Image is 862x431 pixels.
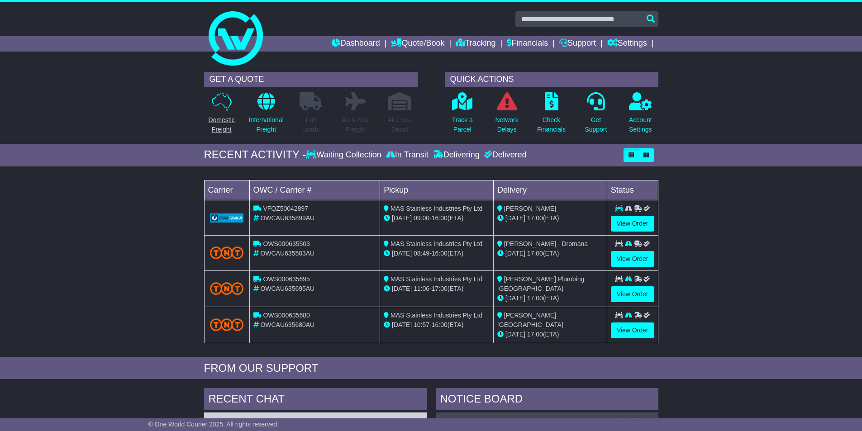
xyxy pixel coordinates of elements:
[392,214,412,222] span: [DATE]
[497,294,603,303] div: (ETA)
[263,205,308,212] span: VFQZ50042897
[456,36,495,52] a: Tracking
[384,284,490,294] div: - (ETA)
[452,115,473,134] p: Track a Parcel
[208,115,234,134] p: Domestic Freight
[559,36,596,52] a: Support
[414,321,429,328] span: 10:57
[504,240,588,247] span: [PERSON_NAME] - Dromana
[260,321,314,328] span: OWCAU635680AU
[392,250,412,257] span: [DATE]
[249,115,284,134] p: International Freight
[380,180,494,200] td: Pickup
[495,115,518,134] p: Network Delays
[392,321,412,328] span: [DATE]
[306,150,383,160] div: Waiting Collection
[537,92,566,139] a: CheckFinancials
[384,150,431,160] div: In Transit
[432,321,448,328] span: 16:00
[148,421,279,428] span: © One World Courier 2025. All rights reserved.
[208,92,235,139] a: DomesticFreight
[388,115,412,134] p: Air / Sea Depot
[210,246,244,259] img: TNT_Domestic.png
[497,275,584,292] span: [PERSON_NAME] Plumbing [GEOGRAPHIC_DATA]
[504,205,556,212] span: [PERSON_NAME]
[391,240,482,247] span: MAS Stainless Industries Pty Ltd
[249,180,380,200] td: OWC / Carrier #
[585,115,607,134] p: Get Support
[266,417,287,424] span: 100837
[497,330,603,339] div: (ETA)
[505,294,525,302] span: [DATE]
[436,388,658,412] div: NOTICE BOARD
[384,417,422,425] div: [DATE] 14:49
[209,417,263,424] a: OWCAU633417AU
[204,388,427,412] div: RECENT CHAT
[616,417,653,425] div: [DATE] 12:22
[611,216,654,232] a: View Order
[431,150,482,160] div: Delivering
[505,214,525,222] span: [DATE]
[263,240,310,247] span: OWS000635503
[432,214,448,222] span: 16:00
[332,36,380,52] a: Dashboard
[204,72,418,87] div: GET A QUOTE
[391,36,444,52] a: Quote/Book
[263,275,310,283] span: OWS000635695
[629,92,652,139] a: AccountSettings
[611,251,654,267] a: View Order
[497,249,603,258] div: (ETA)
[496,417,518,424] span: 100800
[507,36,548,52] a: Financials
[611,286,654,302] a: View Order
[505,331,525,338] span: [DATE]
[392,285,412,292] span: [DATE]
[537,115,566,134] p: Check Financials
[384,320,490,330] div: - (ETA)
[527,250,543,257] span: 17:00
[445,72,658,87] div: QUICK ACTIONS
[384,213,490,223] div: - (ETA)
[204,180,249,200] td: Carrier
[204,362,658,375] div: FROM OUR SUPPORT
[432,250,448,257] span: 16:00
[527,331,543,338] span: 17:00
[414,250,429,257] span: 08:49
[527,294,543,302] span: 17:00
[414,214,429,222] span: 09:00
[629,115,652,134] p: Account Settings
[391,275,482,283] span: MAS Stainless Industries Pty Ltd
[482,150,527,160] div: Delivered
[300,115,322,134] p: Full Loads
[452,92,473,139] a: Track aParcel
[391,205,482,212] span: MAS Stainless Industries Pty Ltd
[263,312,310,319] span: OWS000635680
[248,92,284,139] a: InternationalFreight
[209,417,422,425] div: ( )
[497,312,563,328] span: [PERSON_NAME][GEOGRAPHIC_DATA]
[260,250,314,257] span: OWCAU635503AU
[391,312,482,319] span: MAS Stainless Industries Pty Ltd
[260,214,314,222] span: OWCAU635899AU
[607,180,658,200] td: Status
[204,148,306,161] div: RECENT ACTIVITY -
[210,318,244,331] img: TNT_Domestic.png
[440,417,495,424] a: OWCAU632487AU
[342,115,369,134] p: Air & Sea Freight
[607,36,647,52] a: Settings
[432,285,448,292] span: 17:00
[527,214,543,222] span: 17:00
[384,249,490,258] div: - (ETA)
[495,92,519,139] a: NetworkDelays
[611,322,654,338] a: View Order
[493,180,607,200] td: Delivery
[414,285,429,292] span: 11:06
[584,92,607,139] a: GetSupport
[505,250,525,257] span: [DATE]
[260,285,314,292] span: OWCAU635695AU
[210,213,244,223] img: GetCarrierServiceLogo
[497,213,603,223] div: (ETA)
[440,417,654,425] div: ( )
[210,282,244,294] img: TNT_Domestic.png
